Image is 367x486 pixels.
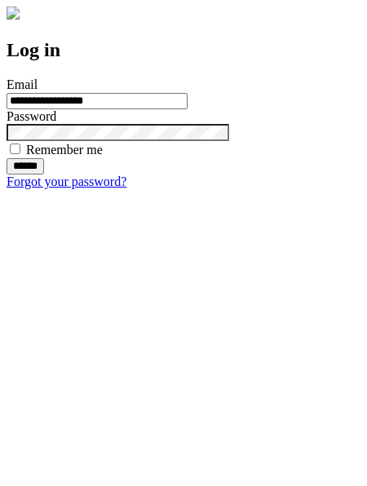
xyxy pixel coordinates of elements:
[26,143,103,157] label: Remember me
[7,39,360,61] h2: Log in
[7,109,56,123] label: Password
[7,7,20,20] img: logo-4e3dc11c47720685a147b03b5a06dd966a58ff35d612b21f08c02c0306f2b779.png
[7,77,38,91] label: Email
[7,175,126,188] a: Forgot your password?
